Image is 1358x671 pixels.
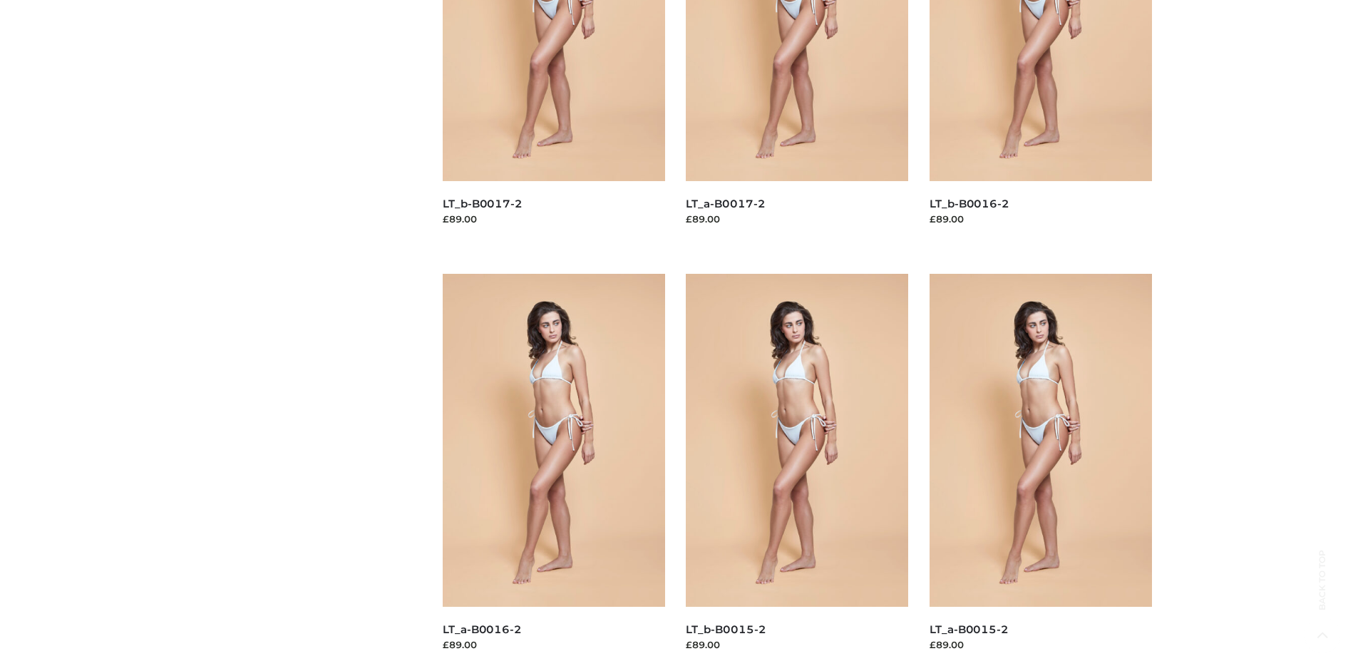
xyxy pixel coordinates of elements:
[443,212,665,226] div: £89.00
[930,637,1152,652] div: £89.00
[686,197,765,210] a: LT_a-B0017-2
[686,212,908,226] div: £89.00
[1305,575,1340,610] span: Back to top
[443,197,523,210] a: LT_b-B0017-2
[686,637,908,652] div: £89.00
[930,212,1152,226] div: £89.00
[930,623,1009,636] a: LT_a-B0015-2
[686,623,766,636] a: LT_b-B0015-2
[930,197,1009,210] a: LT_b-B0016-2
[443,623,522,636] a: LT_a-B0016-2
[443,637,665,652] div: £89.00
